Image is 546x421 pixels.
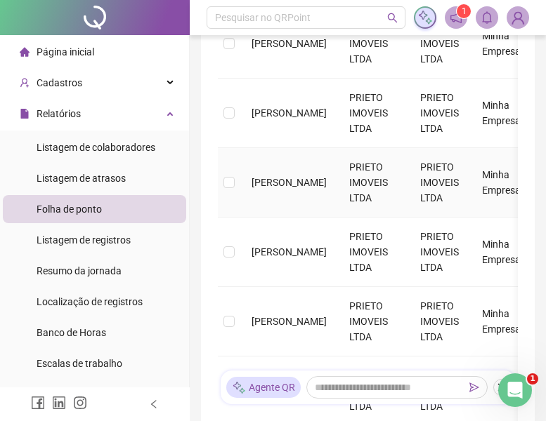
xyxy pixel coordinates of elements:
[527,373,538,385] span: 1
[37,296,143,307] span: Localização de registros
[37,142,155,153] span: Listagem de colaboradores
[37,203,102,215] span: Folha de ponto
[338,287,409,356] td: PRIETO IMOVEIS LTDA
[471,218,542,287] td: Minha Empresa
[338,148,409,218] td: PRIETO IMOVEIS LTDA
[252,177,327,188] span: [PERSON_NAME]
[338,9,409,79] td: PRIETO IMOVEIS LTDA
[73,396,87,410] span: instagram
[409,148,471,218] td: PRIETO IMOVEIS LTDA
[409,218,471,287] td: PRIETO IMOVEIS LTDA
[252,246,327,258] span: [PERSON_NAME]
[338,79,409,148] td: PRIETO IMOVEIS LTDA
[409,287,471,356] td: PRIETO IMOVEIS LTDA
[20,109,30,119] span: file
[149,399,159,409] span: left
[457,4,471,18] sup: 1
[37,358,122,369] span: Escalas de trabalho
[450,11,462,24] span: notification
[37,327,106,338] span: Banco de Horas
[338,218,409,287] td: PRIETO IMOVEIS LTDA
[497,382,507,392] span: close
[37,46,94,58] span: Página inicial
[37,108,81,119] span: Relatórios
[20,47,30,57] span: home
[481,11,493,24] span: bell
[226,377,301,398] div: Agente QR
[462,6,467,16] span: 1
[471,79,542,148] td: Minha Empresa
[387,13,398,23] span: search
[31,396,45,410] span: facebook
[471,9,542,79] td: Minha Empresa
[252,316,327,327] span: [PERSON_NAME]
[469,382,479,392] span: send
[37,173,126,184] span: Listagem de atrasos
[252,107,327,119] span: [PERSON_NAME]
[409,9,471,79] td: PRIETO IMOVEIS LTDA
[409,79,471,148] td: PRIETO IMOVEIS LTDA
[417,10,433,25] img: sparkle-icon.fc2bf0ac1784a2077858766a79e2daf3.svg
[252,38,327,49] span: [PERSON_NAME]
[498,373,532,407] iframe: Intercom live chat
[232,380,246,395] img: sparkle-icon.fc2bf0ac1784a2077858766a79e2daf3.svg
[471,148,542,218] td: Minha Empresa
[471,287,542,356] td: Minha Empresa
[507,7,528,28] img: 76144
[52,396,66,410] span: linkedin
[37,77,82,88] span: Cadastros
[20,78,30,88] span: user-add
[37,265,122,276] span: Resumo da jornada
[37,234,131,246] span: Listagem de registros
